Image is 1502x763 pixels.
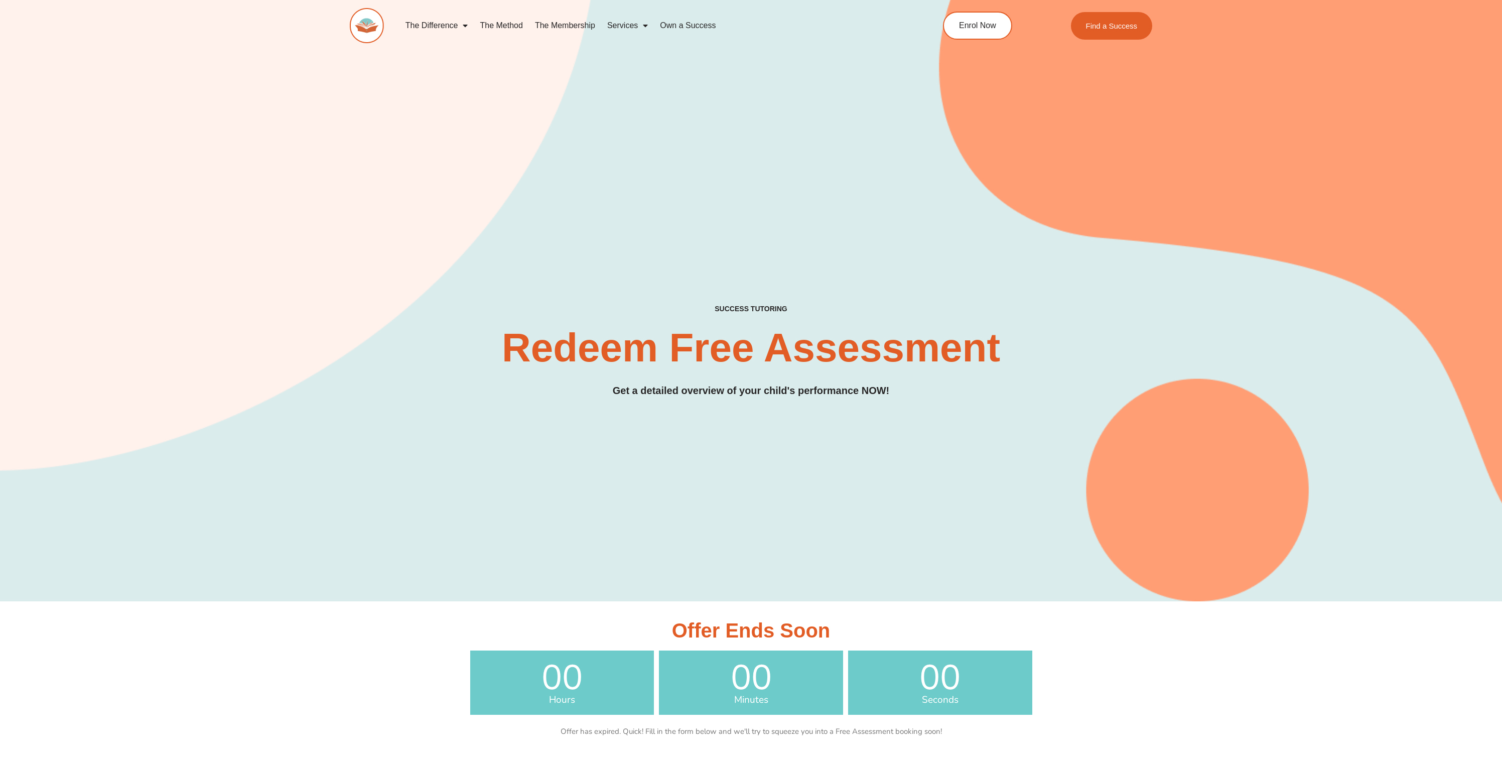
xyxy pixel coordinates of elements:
[470,695,654,705] span: Hours
[943,12,1012,40] a: Enrol Now
[350,328,1153,368] h2: Redeem Free Assessment
[659,661,843,695] span: 00
[659,695,843,705] span: Minutes
[632,305,870,313] h4: SUCCESS TUTORING​
[470,661,654,695] span: 00
[1086,22,1138,30] span: Find a Success
[529,14,601,37] a: The Membership
[654,14,722,37] a: Own a Success
[474,14,528,37] a: The Method
[399,14,474,37] a: The Difference
[470,715,1032,749] div: Offer has expired. Quick! Fill in the form below and we'll try to squeeze you into a Free Assessm...
[848,661,1032,695] span: 00
[350,383,1153,399] h3: Get a detailed overview of your child's performance NOW!
[848,695,1032,705] span: Seconds
[959,22,996,30] span: Enrol Now
[399,14,897,37] nav: Menu
[1071,12,1153,40] a: Find a Success
[470,620,1032,641] h3: Offer Ends Soon
[601,14,654,37] a: Services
